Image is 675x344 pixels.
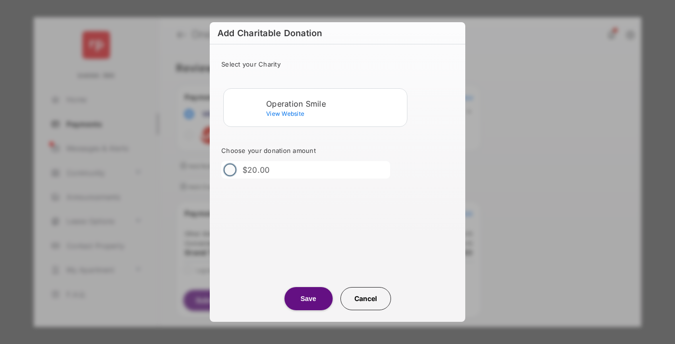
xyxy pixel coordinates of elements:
span: Select your Charity [221,60,281,68]
h6: Add Charitable Donation [210,22,465,44]
label: $20.00 [243,165,270,175]
button: Cancel [340,287,391,310]
span: View Website [266,110,304,117]
span: Choose your donation amount [221,147,316,154]
div: Operation Smile [266,99,403,108]
button: Save [284,287,333,310]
